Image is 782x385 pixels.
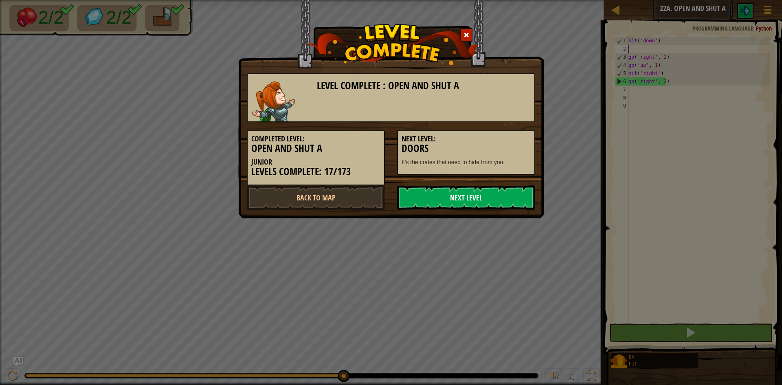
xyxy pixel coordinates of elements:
[402,135,531,143] h5: Next Level:
[304,24,479,65] img: level_complete.png
[251,135,380,143] h5: Completed Level:
[247,185,385,210] a: Back to Map
[251,143,380,154] h3: Open and Shut A
[251,166,380,177] h3: Levels Complete: 17/173
[397,185,535,210] a: Next Level
[251,158,380,166] h5: Junior
[402,143,531,154] h3: Doors
[252,81,295,121] img: captain.png
[402,158,531,166] p: It's the crates that need to hide from you.
[317,80,531,91] h3: Level Complete : Open and Shut A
